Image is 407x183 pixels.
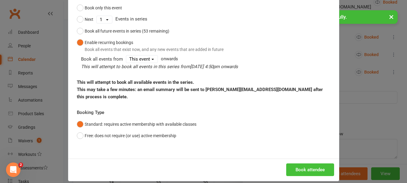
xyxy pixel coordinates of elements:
div: Events in series [77,14,330,25]
button: Standard: requires active membership with available classes [77,118,196,130]
span: [DATE] 4:50pm [190,64,220,69]
div: Book all events that exist now, and any new events that are added in future [85,46,224,53]
span: 2 [18,162,23,167]
strong: This will attempt to book all available events in the series. [77,80,194,85]
iframe: Intercom live chat [6,162,20,177]
div: onwards [81,55,330,70]
button: Book attendee [286,163,334,176]
button: Free: does not require (or use) active membership [77,130,176,141]
div: Book all events from [81,55,123,63]
label: Booking Type [77,109,104,116]
div: Book all future events in series (53 remaining) [85,28,169,34]
div: This will attempt to book all events in this series from onwards [81,63,330,70]
button: Book all future events in series (53 remaining) [77,25,169,37]
button: Book only this event [77,2,122,14]
button: Next [77,14,93,25]
button: Enable recurring bookingsBook all events that exist now, and any new events that are added in future [77,37,224,55]
strong: This may take a few minutes: an email summary will be sent to [PERSON_NAME][EMAIL_ADDRESS][DOMAIN... [77,87,323,99]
